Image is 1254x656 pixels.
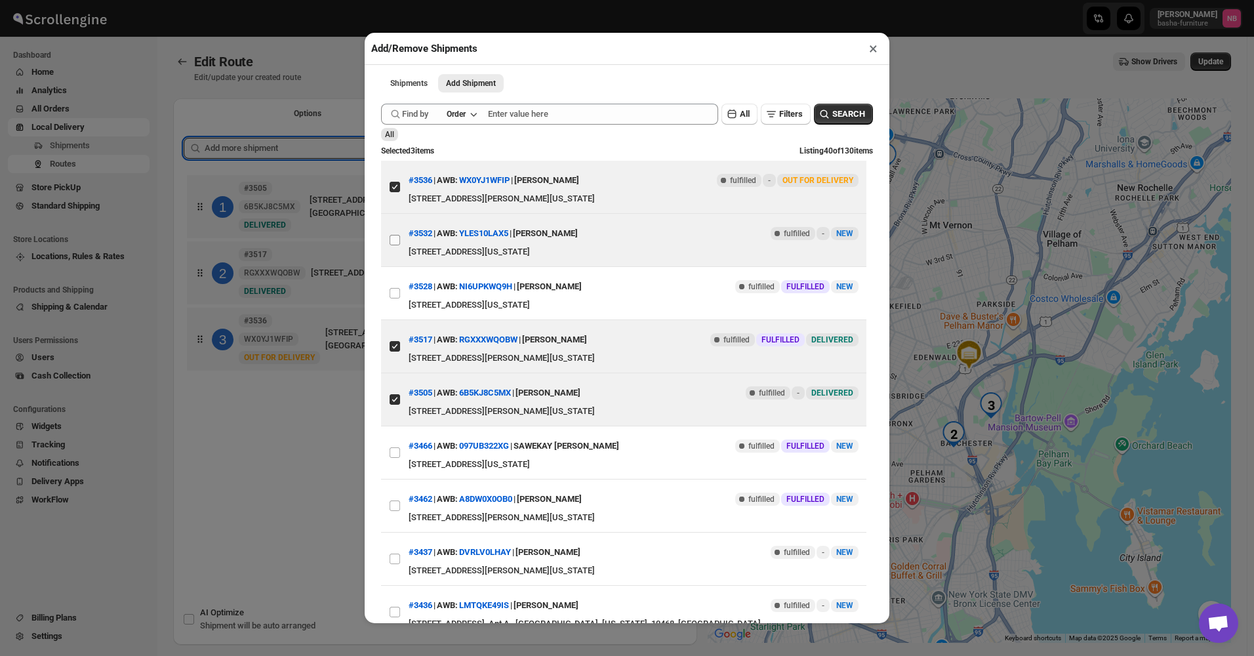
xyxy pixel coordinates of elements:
[409,441,432,451] button: #3466
[730,175,756,186] span: fulfilled
[390,78,428,89] span: Shipments
[439,105,484,123] button: Order
[488,104,718,125] input: Enter value here
[517,487,582,511] div: [PERSON_NAME]
[516,381,580,405] div: [PERSON_NAME]
[721,104,758,125] button: All
[768,175,771,186] span: -
[409,222,578,245] div: | |
[786,281,824,292] span: FULFILLED
[459,600,509,610] button: LMTQKE49IS
[437,386,458,400] span: AWB:
[409,275,582,298] div: | |
[437,227,458,240] span: AWB:
[748,441,775,451] span: fulfilled
[836,548,853,557] span: NEW
[836,495,853,504] span: NEW
[437,280,458,293] span: AWB:
[459,228,508,238] button: YLES10LAX5
[402,108,428,121] span: Find by
[409,328,587,352] div: | |
[832,108,865,121] span: SEARCH
[409,169,579,192] div: | |
[173,127,697,558] div: Selected Shipments
[836,601,853,610] span: NEW
[459,175,510,185] button: WX0YJ1WFIP
[409,192,859,205] div: [STREET_ADDRESS][PERSON_NAME][US_STATE]
[409,335,432,344] button: #3517
[437,599,458,612] span: AWB:
[822,228,824,239] span: -
[437,440,458,453] span: AWB:
[437,546,458,559] span: AWB:
[779,109,803,119] span: Filters
[784,228,810,239] span: fulfilled
[459,388,511,398] button: 6B5KJ8C5MX
[784,547,810,558] span: fulfilled
[748,494,775,504] span: fulfilled
[786,441,824,451] span: FULFILLED
[459,547,511,557] button: DVRLV0LHAY
[517,275,582,298] div: [PERSON_NAME]
[409,434,619,458] div: | |
[864,39,883,58] button: ×
[514,594,578,617] div: [PERSON_NAME]
[459,281,512,291] button: NI6UPKWQ9H
[385,130,394,139] span: All
[409,487,582,511] div: | |
[799,146,873,155] span: Listing 40 of 130 items
[447,109,466,119] div: Order
[761,335,799,345] span: FULFILLED
[437,333,458,346] span: AWB:
[437,493,458,506] span: AWB:
[381,146,434,155] span: Selected 3 items
[437,174,458,187] span: AWB:
[522,328,587,352] div: [PERSON_NAME]
[822,547,824,558] span: -
[836,229,853,238] span: NEW
[516,541,580,564] div: [PERSON_NAME]
[811,335,853,344] span: DELIVERED
[514,434,619,458] div: SAWEKAY [PERSON_NAME]
[409,547,432,557] button: #3437
[409,228,432,238] button: #3532
[459,494,512,504] button: A8DW0X0OB0
[836,441,853,451] span: NEW
[409,405,859,418] div: [STREET_ADDRESS][PERSON_NAME][US_STATE]
[409,541,580,564] div: | |
[409,511,859,524] div: [STREET_ADDRESS][PERSON_NAME][US_STATE]
[723,335,750,345] span: fulfilled
[409,594,578,617] div: | |
[409,381,580,405] div: | |
[409,388,432,398] button: #3505
[409,458,859,471] div: [STREET_ADDRESS][US_STATE]
[409,298,859,312] div: [STREET_ADDRESS][US_STATE]
[784,600,810,611] span: fulfilled
[409,617,859,630] div: [STREET_ADDRESS], Apt A , [GEOGRAPHIC_DATA], [US_STATE], 10468, [GEOGRAPHIC_DATA]
[513,222,578,245] div: [PERSON_NAME]
[409,600,432,610] button: #3436
[759,388,785,398] span: fulfilled
[836,282,853,291] span: NEW
[811,388,853,398] span: DELIVERED
[409,564,859,577] div: [STREET_ADDRESS][PERSON_NAME][US_STATE]
[740,109,750,119] span: All
[1199,604,1238,643] div: Open chat
[786,494,824,504] span: FULFILLED
[409,494,432,504] button: #3462
[514,169,579,192] div: [PERSON_NAME]
[409,245,859,258] div: [STREET_ADDRESS][US_STATE]
[797,388,799,398] span: -
[459,335,517,344] button: RGXXXWQOBW
[782,176,853,185] span: OUT FOR DELIVERY
[409,175,432,185] button: #3536
[446,78,496,89] span: Add Shipment
[371,42,477,55] h2: Add/Remove Shipments
[409,281,432,291] button: #3528
[409,352,859,365] div: [STREET_ADDRESS][PERSON_NAME][US_STATE]
[748,281,775,292] span: fulfilled
[459,441,509,451] button: 097UB322XG
[822,600,824,611] span: -
[761,104,811,125] button: Filters
[814,104,873,125] button: SEARCH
